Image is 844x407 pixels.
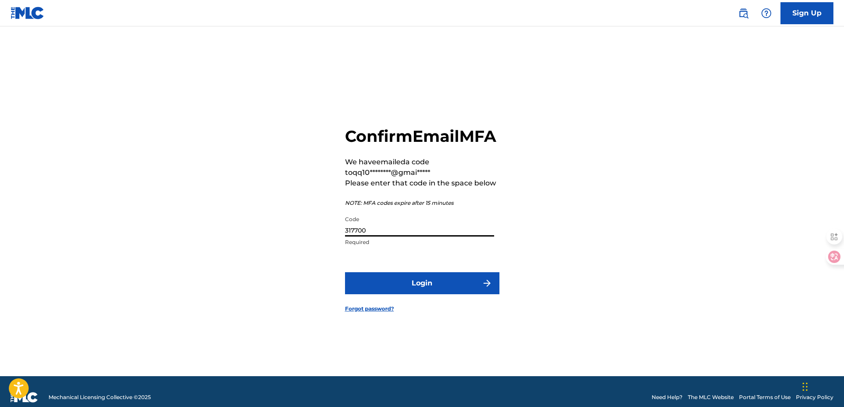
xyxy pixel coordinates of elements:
img: help [761,8,772,18]
a: Privacy Policy [796,393,833,401]
img: logo [11,392,38,403]
span: Mechanical Licensing Collective © 2025 [49,393,151,401]
h2: Confirm Email MFA [345,126,499,146]
a: Forgot password? [345,305,394,313]
p: Required [345,238,494,246]
a: Public Search [735,4,752,22]
div: 聊天小组件 [800,365,844,407]
div: Help [758,4,775,22]
a: The MLC Website [688,393,734,401]
a: Portal Terms of Use [739,393,791,401]
img: f7272a7cc735f4ea7f67.svg [482,278,492,289]
iframe: Chat Widget [800,365,844,407]
a: Need Help? [652,393,683,401]
p: Please enter that code in the space below [345,178,499,189]
div: 拖动 [803,374,808,400]
img: search [738,8,749,18]
img: MLC Logo [11,7,45,19]
a: Sign Up [780,2,833,24]
button: Login [345,272,499,294]
p: NOTE: MFA codes expire after 15 minutes [345,199,499,207]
